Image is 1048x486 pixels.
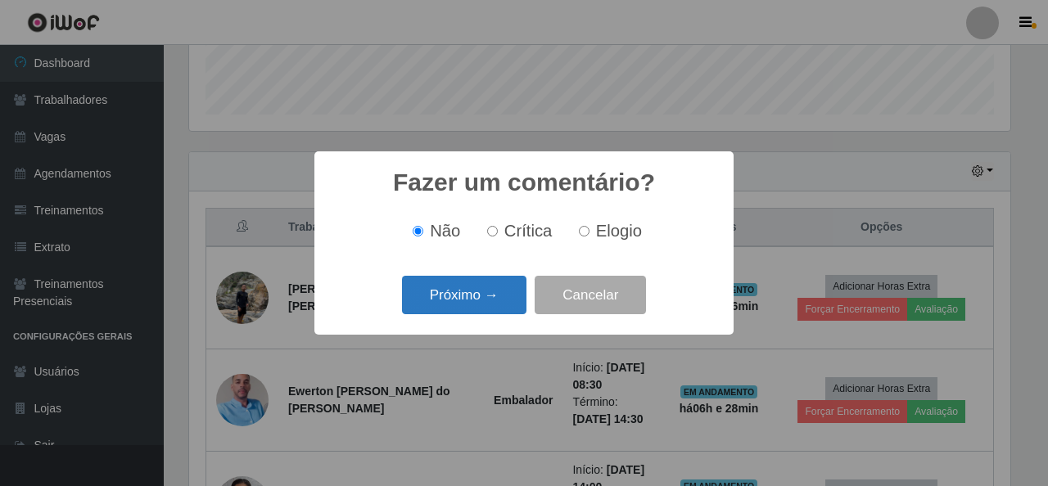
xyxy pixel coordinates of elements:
span: Elogio [596,222,642,240]
span: Não [430,222,460,240]
input: Não [413,226,423,236]
input: Crítica [487,226,498,236]
button: Próximo → [402,276,526,314]
button: Cancelar [535,276,646,314]
h2: Fazer um comentário? [393,168,655,197]
input: Elogio [579,226,589,236]
span: Crítica [504,222,553,240]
